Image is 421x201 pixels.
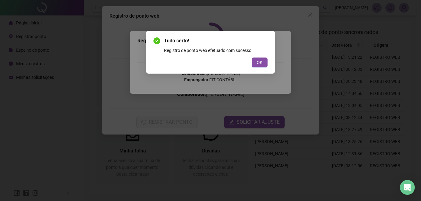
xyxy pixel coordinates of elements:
[164,47,268,54] div: Registro de ponto web efetuado com sucesso.
[400,180,415,195] div: Open Intercom Messenger
[257,59,263,66] span: OK
[164,37,268,45] span: Tudo certo!
[153,37,160,44] span: check-circle
[252,58,268,67] button: OK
